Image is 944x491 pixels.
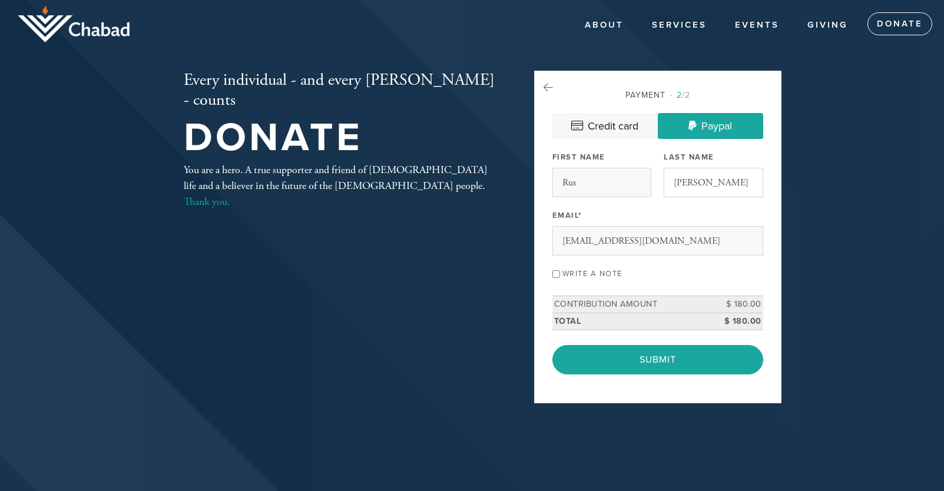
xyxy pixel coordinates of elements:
[552,313,710,330] td: Total
[18,6,130,42] img: logo_half.png
[184,71,496,110] h2: Every individual - and every [PERSON_NAME] - counts
[552,113,658,139] a: Credit card
[552,345,763,374] input: Submit
[578,211,582,220] span: This field is required.
[710,313,763,330] td: $ 180.00
[726,14,788,37] a: Events
[670,90,690,100] span: /2
[710,296,763,313] td: $ 180.00
[867,12,932,36] a: Donate
[552,89,763,101] div: Payment
[799,14,857,37] a: Giving
[552,210,582,221] label: Email
[552,296,710,313] td: Contribution Amount
[562,269,622,278] label: Write a note
[643,14,716,37] a: Services
[576,14,632,37] a: About
[184,162,496,210] div: You are a hero. A true supporter and friend of [DEMOGRAPHIC_DATA] life and a believer in the futu...
[658,113,763,139] a: Paypal
[664,152,714,162] label: Last Name
[677,90,682,100] span: 2
[184,195,230,208] a: Thank you.
[552,152,605,162] label: First Name
[184,119,496,157] h1: Donate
